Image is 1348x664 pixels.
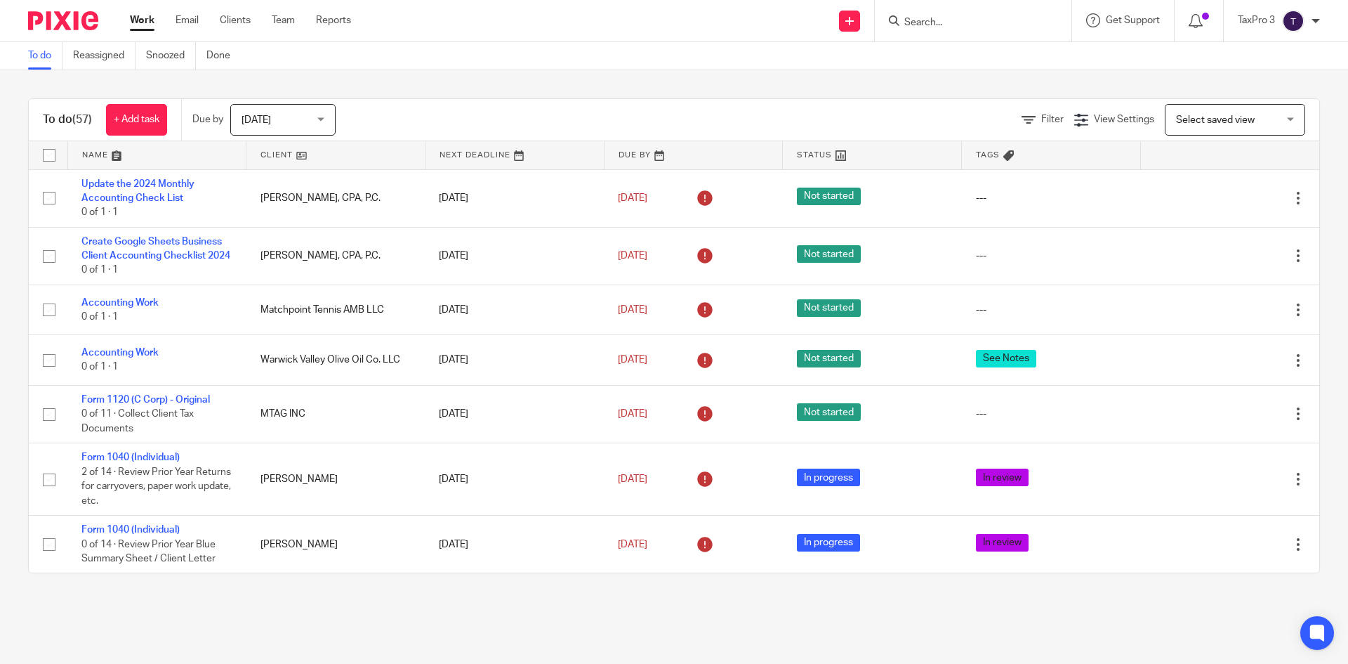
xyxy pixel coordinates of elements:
[425,443,604,516] td: [DATE]
[797,403,861,421] span: Not started
[797,188,861,205] span: Not started
[976,407,1127,421] div: ---
[618,193,647,203] span: [DATE]
[425,169,604,227] td: [DATE]
[425,227,604,285] td: [DATE]
[976,534,1029,552] span: In review
[28,11,98,30] img: Pixie
[72,114,92,125] span: (57)
[246,335,425,385] td: Warwick Valley Olive Oil Co. LLC
[618,540,647,549] span: [DATE]
[618,409,647,419] span: [DATE]
[618,305,647,315] span: [DATE]
[146,42,196,70] a: Snoozed
[246,443,425,516] td: [PERSON_NAME]
[106,104,167,136] a: + Add task
[81,540,216,564] span: 0 of 14 · Review Prior Year Blue Summary Sheet / Client Letter
[618,251,647,261] span: [DATE]
[797,350,861,367] span: Not started
[192,112,223,126] p: Due by
[246,516,425,573] td: [PERSON_NAME]
[81,395,210,405] a: Form 1120 (C Corp) - Original
[81,363,118,372] span: 0 of 1 · 1
[81,298,159,308] a: Accounting Work
[81,348,159,358] a: Accounting Work
[797,299,861,317] span: Not started
[246,285,425,334] td: Matchpoint Tennis AMB LLC
[797,245,861,263] span: Not started
[1282,10,1304,32] img: svg%3E
[73,42,136,70] a: Reassigned
[81,207,118,217] span: 0 of 1 · 1
[1176,115,1255,125] span: Select saved view
[797,469,860,486] span: In progress
[81,179,194,203] a: Update the 2024 Monthly Accounting Check List
[220,13,251,27] a: Clients
[976,151,1000,159] span: Tags
[1041,115,1064,124] span: Filter
[130,13,154,27] a: Work
[246,227,425,285] td: [PERSON_NAME], CPA, P.C.
[425,335,604,385] td: [DATE]
[81,525,180,535] a: Form 1040 (Individual)
[81,237,230,261] a: Create Google Sheets Business Client Accounting Checklist 2024
[81,266,118,275] span: 0 of 1 · 1
[316,13,351,27] a: Reports
[81,409,194,434] span: 0 of 11 · Collect Client Tax Documents
[425,516,604,573] td: [DATE]
[976,469,1029,486] span: In review
[246,385,425,443] td: MTAG INC
[618,355,647,365] span: [DATE]
[903,17,1029,30] input: Search
[81,453,180,462] a: Form 1040 (Individual)
[976,350,1036,367] span: See Notes
[797,534,860,552] span: In progress
[425,285,604,334] td: [DATE]
[1094,115,1154,124] span: View Settings
[28,42,62,70] a: To do
[246,169,425,227] td: [PERSON_NAME], CPA, P.C.
[976,249,1127,263] div: ---
[242,115,271,125] span: [DATE]
[1106,15,1160,25] span: Get Support
[1238,13,1275,27] p: TaxPro 3
[425,385,604,443] td: [DATE]
[618,474,647,484] span: [DATE]
[976,191,1127,205] div: ---
[206,42,241,70] a: Done
[976,303,1127,317] div: ---
[43,112,92,127] h1: To do
[272,13,295,27] a: Team
[81,467,231,506] span: 2 of 14 · Review Prior Year Returns for carryovers, paper work update, etc.
[176,13,199,27] a: Email
[81,312,118,322] span: 0 of 1 · 1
